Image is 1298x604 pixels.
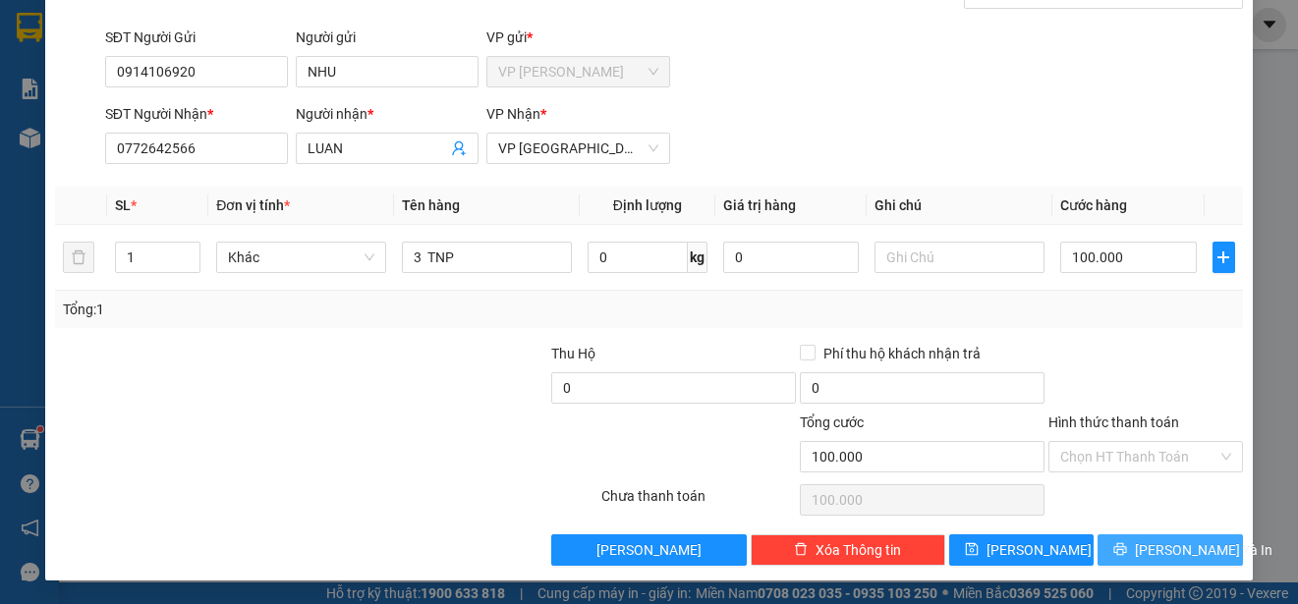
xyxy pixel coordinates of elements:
div: Người nhận [296,103,479,125]
button: save[PERSON_NAME] [949,534,1095,566]
span: Tên hàng [402,197,460,213]
div: VP gửi [486,27,669,48]
input: VD: Bàn, Ghế [402,242,572,273]
span: save [965,542,979,558]
div: SĐT Người Gửi [105,27,288,48]
span: [PERSON_NAME] và In [1135,539,1272,561]
span: Cước rồi : [15,129,87,149]
span: Giá trị hàng [723,197,796,213]
span: Thu Hộ [551,346,595,361]
span: Đơn vị tính [216,197,290,213]
span: delete [794,542,808,558]
div: KHOA [17,64,176,87]
div: Tổng: 1 [63,299,502,320]
div: SĐT Người Nhận [105,103,288,125]
th: Ghi chú [867,187,1052,225]
button: plus [1213,242,1235,273]
span: SL [115,197,131,213]
span: printer [1113,542,1127,558]
span: [PERSON_NAME] [987,539,1092,561]
span: Cước hàng [1060,197,1127,213]
div: MINH [190,64,391,87]
button: deleteXóa Thông tin [751,534,945,566]
span: Nhận: [190,19,236,39]
div: 30.000 [15,127,179,150]
span: Gửi: [17,19,47,39]
button: printer[PERSON_NAME] và In [1098,534,1243,566]
button: delete [63,242,94,273]
div: VP [GEOGRAPHIC_DATA] [190,17,391,64]
div: 0939079118 [17,87,176,115]
span: VP Nhận [486,106,540,122]
label: Hình thức thanh toán [1048,414,1179,430]
span: kg [688,242,707,273]
button: [PERSON_NAME] [551,534,746,566]
input: 0 [723,242,860,273]
span: Khác [228,243,374,272]
span: Xóa Thông tin [816,539,901,561]
div: 0902690943 [190,87,391,115]
span: Tổng cước [800,414,864,430]
div: Người gửi [296,27,479,48]
span: user-add [451,140,467,156]
div: VP [PERSON_NAME] [17,17,176,64]
span: plus [1213,249,1234,265]
div: Chưa thanh toán [599,485,798,520]
span: [PERSON_NAME] [596,539,702,561]
span: VP Cao Tốc [498,57,657,86]
span: VP Sài Gòn [498,134,657,163]
span: Định lượng [613,197,682,213]
input: Ghi Chú [875,242,1044,273]
span: Phí thu hộ khách nhận trả [816,343,988,364]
